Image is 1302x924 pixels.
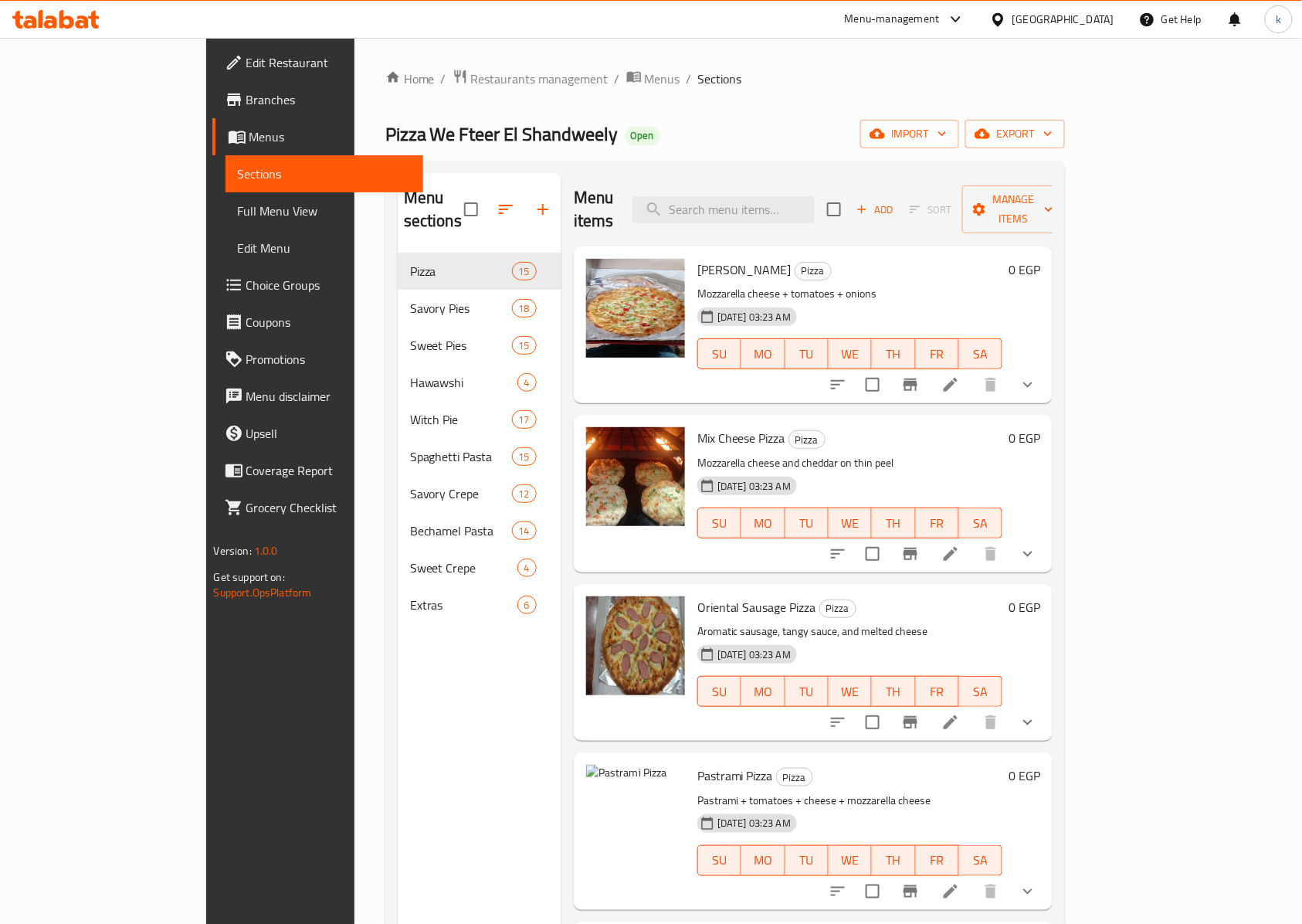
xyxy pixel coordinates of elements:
[512,447,537,466] div: items
[748,512,778,535] span: MO
[829,508,872,538] button: WE
[1019,375,1037,394] svg: Show Choices
[741,508,785,538] button: MO
[385,69,1066,89] nav: breadcrumb
[788,430,826,449] div: Pizza
[962,185,1066,233] button: Manage items
[922,849,953,871] span: FR
[856,875,889,908] span: Select to update
[872,676,915,707] button: TH
[829,676,872,707] button: WE
[835,512,866,535] span: WE
[916,676,959,707] button: FR
[1009,259,1040,280] h6: 0 EGP
[1019,713,1037,732] svg: Show Choices
[785,845,829,876] button: TU
[748,681,778,703] span: MO
[238,239,412,257] span: Edit Menu
[959,338,1002,369] button: SA
[513,264,536,279] span: 15
[795,262,832,280] div: Pizza
[711,479,797,494] span: [DATE] 03:23 AM
[238,165,412,183] span: Sections
[856,706,889,739] span: Select to update
[513,413,536,427] span: 17
[410,299,512,318] div: Savory Pies
[212,415,424,452] a: Upsell
[818,193,850,226] span: Select section
[959,676,1002,707] button: SA
[972,873,1009,910] button: delete
[487,191,524,228] span: Sort sections
[785,338,829,369] button: TU
[820,600,856,617] span: Pizza
[225,229,424,267] a: Edit Menu
[398,586,561,623] div: Extras6
[512,521,537,540] div: items
[246,90,412,109] span: Branches
[704,343,735,365] span: SU
[697,791,1003,810] p: Pastrami + tomatoes + cheese + mozzarella cheese
[513,301,536,316] span: 18
[892,873,929,910] button: Branch-specific-item
[711,647,797,662] span: [DATE] 03:23 AM
[517,596,537,614] div: items
[819,704,856,741] button: sort-choices
[922,512,953,535] span: FR
[965,512,996,535] span: SA
[398,549,561,586] div: Sweet Crepe4
[697,284,1003,304] p: Mozzarella cheese + tomatoes + onions
[586,765,685,864] img: Pastrami Pizza
[1009,704,1046,741] button: show more
[586,596,685,695] img: Oriental Sausage Pizza
[965,120,1065,148] button: export
[892,704,929,741] button: Branch-specific-item
[829,338,872,369] button: WE
[246,498,412,517] span: Grocery Checklist
[625,127,660,145] div: Open
[246,53,412,72] span: Edit Restaurant
[517,559,537,577] div: items
[697,764,773,787] span: Pastrami Pizza
[645,70,680,88] span: Menus
[385,117,619,151] span: Pizza We Fteer El Shandweely
[1009,765,1040,786] h6: 0 EGP
[398,512,561,549] div: Bechamel Pasta14
[916,845,959,876] button: FR
[615,70,620,88] li: /
[212,341,424,378] a: Promotions
[941,375,960,394] a: Edit menu item
[741,676,785,707] button: MO
[518,598,536,613] span: 6
[518,375,536,390] span: 4
[513,450,536,464] span: 15
[238,202,412,220] span: Full Menu View
[785,676,829,707] button: TU
[212,304,424,341] a: Coupons
[697,426,785,450] span: Mix Cheese Pizza
[574,186,614,233] h2: Menu items
[941,882,960,901] a: Edit menu item
[410,447,512,466] span: Spaghetti Pasta
[922,681,953,703] span: FR
[410,596,517,614] span: Extras
[1276,11,1281,28] span: k
[711,816,797,831] span: [DATE] 03:23 AM
[975,190,1053,229] span: Manage items
[398,290,561,327] div: Savory Pies18
[854,201,896,219] span: Add
[856,369,889,401] span: Select to update
[404,186,464,233] h2: Menu sections
[687,70,692,88] li: /
[704,512,735,535] span: SU
[819,873,856,910] button: sort-choices
[748,849,778,871] span: MO
[410,262,512,280] div: Pizza
[632,196,815,223] input: search
[697,845,741,876] button: SU
[872,508,915,538] button: TH
[697,676,741,707] button: SU
[965,849,996,871] span: SA
[246,424,412,443] span: Upsell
